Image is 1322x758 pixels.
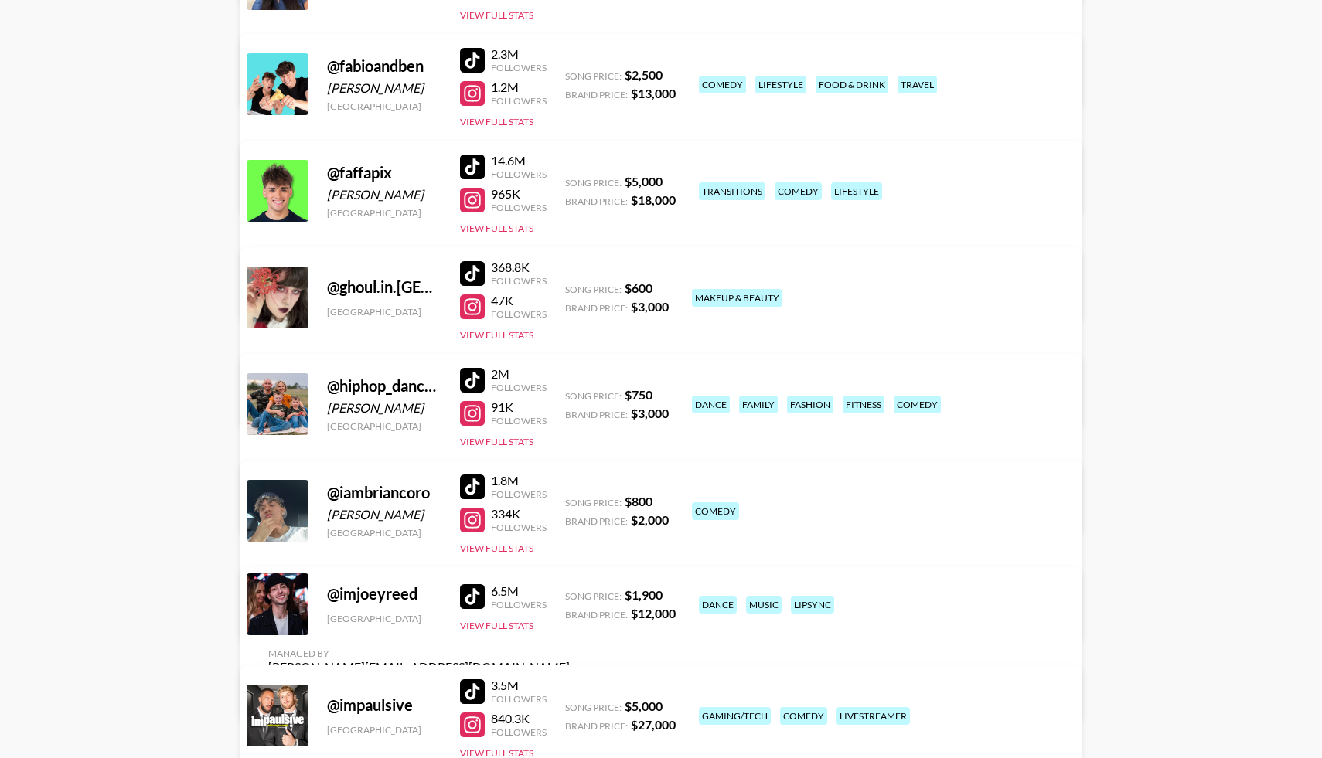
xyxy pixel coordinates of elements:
[327,695,441,715] div: @ impaulsive
[739,396,778,413] div: family
[491,202,547,213] div: Followers
[625,67,663,82] strong: $ 2,500
[565,195,628,207] span: Brand Price:
[775,182,822,200] div: comedy
[491,260,547,275] div: 368.8K
[491,506,547,522] div: 334K
[894,396,941,413] div: comedy
[327,724,441,736] div: [GEOGRAPHIC_DATA]
[491,473,547,488] div: 1.8M
[491,711,547,726] div: 840.3K
[327,507,441,522] div: [PERSON_NAME]
[460,116,533,127] button: View Full Stats
[631,192,676,207] strong: $ 18,000
[791,596,834,614] div: lipsync
[460,436,533,447] button: View Full Stats
[327,420,441,432] div: [GEOGRAPHIC_DATA]
[699,182,765,200] div: transitions
[755,76,806,93] div: lifestyle
[491,46,547,62] div: 2.3M
[631,512,669,527] strong: $ 2,000
[327,80,441,96] div: [PERSON_NAME]
[565,720,628,732] span: Brand Price:
[631,406,669,420] strong: $ 3,000
[460,9,533,21] button: View Full Stats
[327,100,441,112] div: [GEOGRAPHIC_DATA]
[787,396,833,413] div: fashion
[631,717,676,732] strong: $ 27,000
[565,284,622,295] span: Song Price:
[631,606,676,620] strong: $ 12,000
[491,308,547,320] div: Followers
[268,648,570,659] div: Managed By
[491,415,547,427] div: Followers
[625,587,663,602] strong: $ 1,900
[327,527,441,539] div: [GEOGRAPHIC_DATA]
[565,409,628,420] span: Brand Price:
[491,293,547,308] div: 47K
[460,223,533,234] button: View Full Stats
[327,613,441,624] div: [GEOGRAPHIC_DATA]
[491,599,547,610] div: Followers
[327,483,441,502] div: @ iambriancoro
[816,76,888,93] div: food & drink
[565,89,628,100] span: Brand Price:
[491,275,547,287] div: Followers
[836,707,910,725] div: livestreamer
[625,494,652,508] strong: $ 800
[625,280,652,295] strong: $ 600
[491,583,547,599] div: 6.5M
[491,95,547,107] div: Followers
[327,376,441,396] div: @ hiphop_dancer06
[491,382,547,393] div: Followers
[491,186,547,202] div: 965K
[268,659,570,675] div: [PERSON_NAME][EMAIL_ADDRESS][DOMAIN_NAME]
[327,56,441,76] div: @ fabioandben
[565,609,628,620] span: Brand Price:
[625,699,663,713] strong: $ 5,000
[327,400,441,416] div: [PERSON_NAME]
[491,726,547,738] div: Followers
[491,80,547,95] div: 1.2M
[631,86,676,100] strong: $ 13,000
[565,177,622,189] span: Song Price:
[565,302,628,314] span: Brand Price:
[565,590,622,602] span: Song Price:
[491,153,547,168] div: 14.6M
[565,702,622,713] span: Song Price:
[491,693,547,705] div: Followers
[692,502,739,520] div: comedy
[460,620,533,631] button: View Full Stats
[327,187,441,202] div: [PERSON_NAME]
[565,390,622,402] span: Song Price:
[491,168,547,180] div: Followers
[460,542,533,554] button: View Full Stats
[631,299,669,314] strong: $ 3,000
[625,174,663,189] strong: $ 5,000
[843,396,884,413] div: fitness
[491,366,547,382] div: 2M
[491,399,547,415] div: 91K
[327,584,441,603] div: @ imjoeyreed
[491,488,547,500] div: Followers
[746,596,782,614] div: music
[565,70,622,82] span: Song Price:
[327,163,441,182] div: @ faffapix
[699,76,746,93] div: comedy
[692,289,782,307] div: makeup & beauty
[491,62,547,73] div: Followers
[692,396,730,413] div: dance
[327,207,441,219] div: [GEOGRAPHIC_DATA]
[831,182,882,200] div: lifestyle
[565,515,628,527] span: Brand Price:
[460,329,533,341] button: View Full Stats
[491,678,547,693] div: 3.5M
[625,387,652,402] strong: $ 750
[898,76,937,93] div: travel
[699,596,737,614] div: dance
[327,306,441,318] div: [GEOGRAPHIC_DATA]
[699,707,771,725] div: gaming/tech
[780,707,827,725] div: comedy
[327,277,441,297] div: @ ghoul.in.[GEOGRAPHIC_DATA]
[491,522,547,533] div: Followers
